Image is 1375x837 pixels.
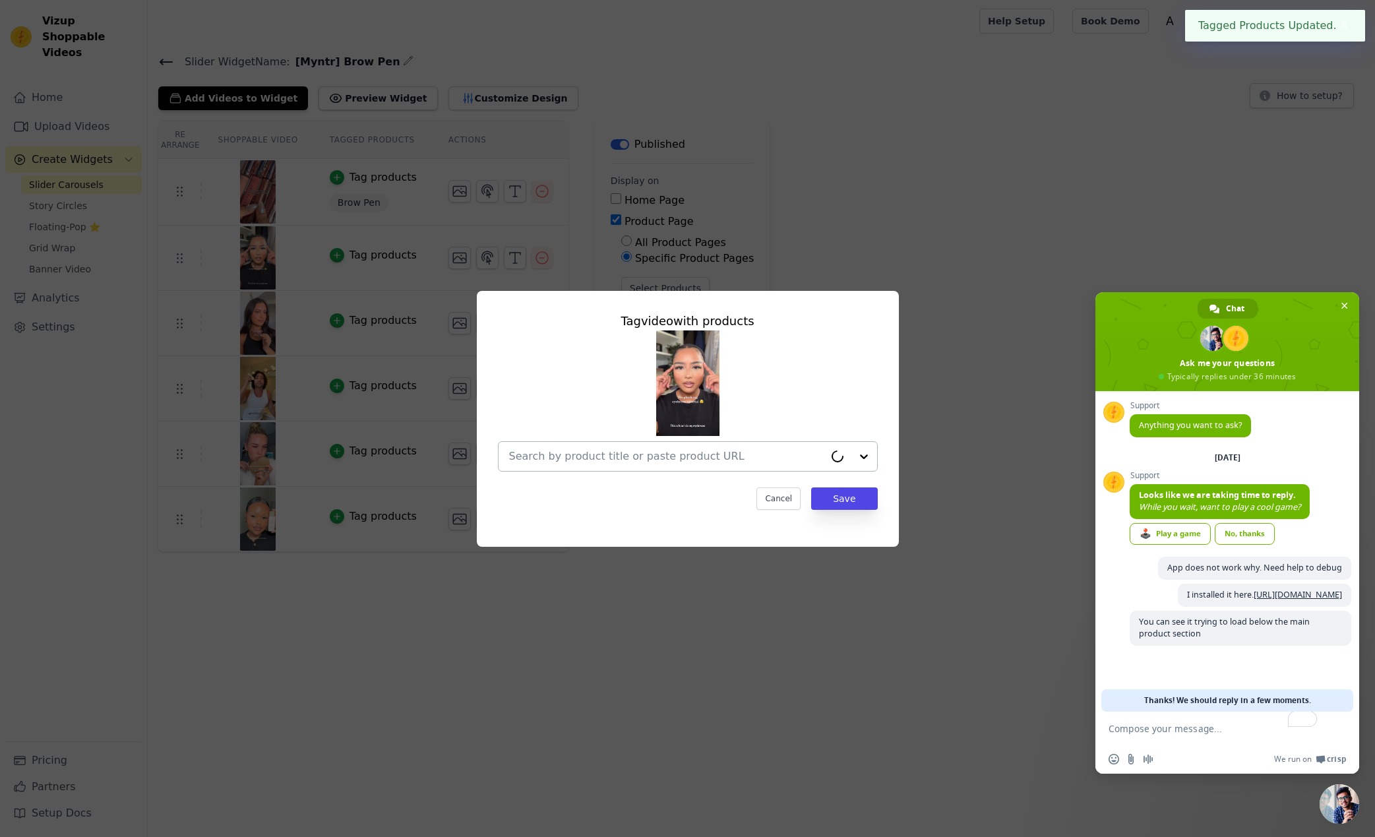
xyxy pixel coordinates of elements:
span: Crisp [1327,754,1346,764]
button: Close [1337,18,1352,34]
span: Audio message [1143,754,1153,764]
a: [URL][DOMAIN_NAME] [1254,589,1342,600]
span: You can see it trying to load below the main product section [1139,616,1310,639]
span: While you wait, want to play a cool game? [1139,501,1300,512]
a: Close chat [1320,784,1359,824]
span: We run on [1274,754,1312,764]
a: No, thanks [1215,523,1275,545]
span: Anything you want to ask? [1139,419,1242,431]
div: Tagged Products Updated. [1185,10,1365,42]
span: Close chat [1337,299,1351,313]
textarea: To enrich screen reader interactions, please activate Accessibility in Grammarly extension settings [1109,712,1320,745]
button: Cancel [756,487,801,510]
span: Thanks! We should reply in a few moments. [1144,689,1311,712]
input: Search by product title or paste product URL [509,449,824,464]
span: I installed it here. [1187,589,1342,600]
span: App does not work why. Need help to debug [1167,562,1342,573]
div: Tag video with products [498,312,878,330]
img: reel-preview-anastasia-beverly-hills-na.myshopify.com-3688230888224862785_210910487.jpeg [656,330,719,436]
a: We run onCrisp [1274,754,1346,764]
span: Support [1130,401,1251,410]
span: Looks like we are taking time to reply. [1139,489,1296,501]
span: Insert an emoji [1109,754,1119,764]
span: 🕹️ [1140,528,1151,539]
div: [DATE] [1215,454,1240,462]
span: Chat [1226,299,1244,319]
span: Send a file [1126,754,1136,764]
a: Play a game [1130,523,1211,545]
button: Save [811,487,877,510]
span: Support [1130,471,1310,480]
a: Chat [1198,299,1258,319]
